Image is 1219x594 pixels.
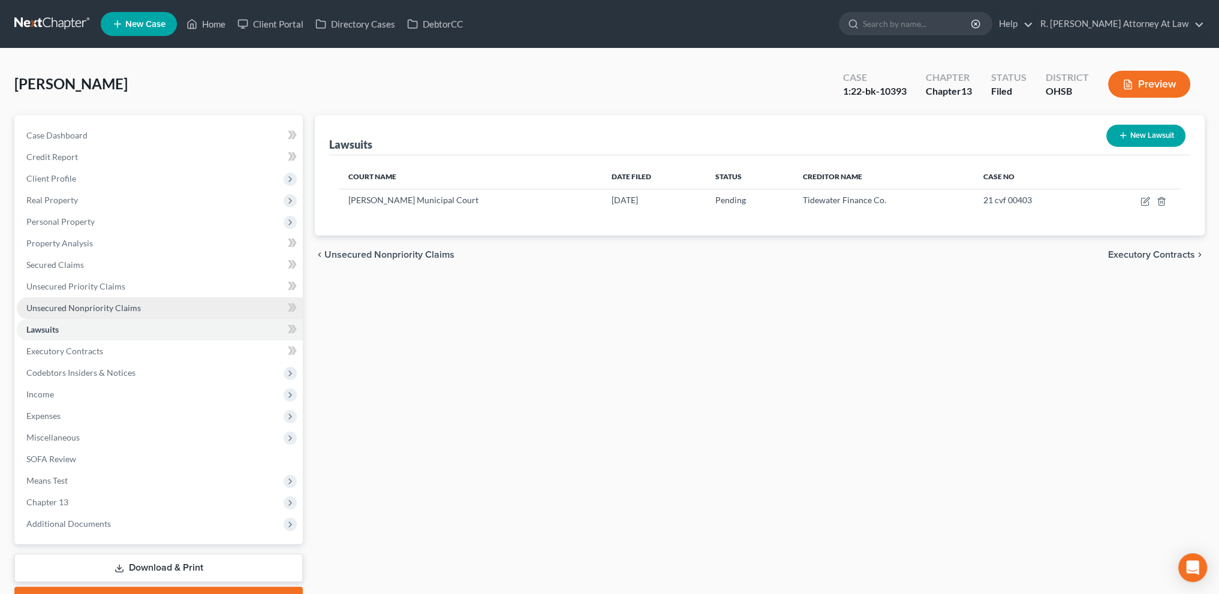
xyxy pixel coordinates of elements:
a: R. [PERSON_NAME] Attorney At Law [1034,13,1204,35]
div: OHSB [1046,85,1089,98]
a: Home [180,13,231,35]
a: DebtorCC [401,13,469,35]
div: Open Intercom Messenger [1178,553,1207,582]
div: Lawsuits [329,137,372,152]
a: Property Analysis [17,233,303,254]
a: Client Portal [231,13,309,35]
div: Chapter [926,85,972,98]
span: Case No [983,172,1015,181]
i: chevron_right [1195,250,1205,260]
button: New Lawsuit [1106,125,1185,147]
span: Status [715,172,741,181]
span: Property Analysis [26,238,93,248]
span: Additional Documents [26,518,111,529]
span: Real Property [26,195,78,205]
button: Executory Contracts chevron_right [1108,250,1205,260]
span: Lawsuits [26,324,59,334]
span: SOFA Review [26,454,76,464]
span: Unsecured Priority Claims [26,281,125,291]
span: Credit Report [26,152,78,162]
a: Executory Contracts [17,340,303,362]
i: chevron_left [315,250,324,260]
span: [PERSON_NAME] Municipal Court [348,195,478,205]
span: Case Dashboard [26,130,88,140]
div: District [1046,71,1089,85]
a: Secured Claims [17,254,303,276]
span: Secured Claims [26,260,84,270]
div: Case [843,71,907,85]
span: Creditor Name [803,172,862,181]
a: Case Dashboard [17,125,303,146]
a: Directory Cases [309,13,401,35]
span: Executory Contracts [1108,250,1195,260]
div: Status [991,71,1027,85]
a: Unsecured Priority Claims [17,276,303,297]
span: Expenses [26,411,61,421]
a: Unsecured Nonpriority Claims [17,297,303,319]
a: Lawsuits [17,319,303,340]
span: Client Profile [26,173,76,183]
span: Unsecured Nonpriority Claims [26,303,141,313]
span: Codebtors Insiders & Notices [26,367,136,378]
span: Date Filed [612,172,651,181]
a: Help [993,13,1033,35]
span: Court Name [348,172,396,181]
div: Filed [991,85,1027,98]
span: [DATE] [612,195,638,205]
button: chevron_left Unsecured Nonpriority Claims [315,250,455,260]
span: New Case [125,20,165,29]
div: 1:22-bk-10393 [843,85,907,98]
span: 21 cvf 00403 [983,195,1032,205]
span: Executory Contracts [26,346,103,356]
div: Chapter [926,71,972,85]
span: Chapter 13 [26,497,68,507]
span: Income [26,389,54,399]
span: Personal Property [26,216,95,227]
span: [PERSON_NAME] [14,75,128,92]
span: 13 [961,85,972,97]
input: Search by name... [863,13,973,35]
span: Means Test [26,475,68,486]
span: Tidewater Finance Co. [803,195,886,205]
a: Download & Print [14,554,303,582]
a: SOFA Review [17,448,303,470]
button: Preview [1108,71,1190,98]
span: Miscellaneous [26,432,80,442]
span: Pending [715,195,745,205]
span: Unsecured Nonpriority Claims [324,250,455,260]
a: Credit Report [17,146,303,168]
